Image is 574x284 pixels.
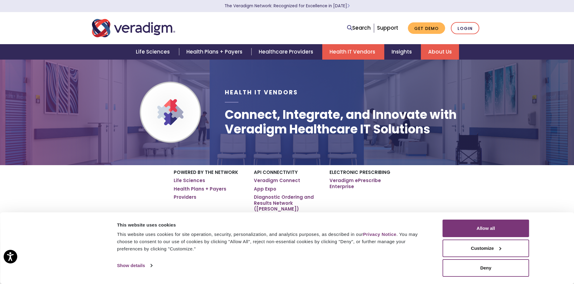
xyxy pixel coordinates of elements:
a: App Expo [254,186,276,192]
a: Get Demo [408,22,445,34]
a: Insights [384,44,421,60]
a: Login [451,22,479,34]
button: Deny [443,259,529,277]
a: Health Plans + Payers [174,186,226,192]
button: Customize [443,240,529,257]
a: The Veradigm Network: Recognized for Excellence in [DATE]Learn More [225,3,350,9]
a: Health Plans + Payers [179,44,251,60]
a: Healthcare Providers [251,44,322,60]
a: Show details [117,261,152,270]
a: Privacy Notice [363,232,396,237]
button: Allow all [443,220,529,237]
span: Health IT Vendors [225,88,298,96]
a: Support [377,24,398,31]
h1: Connect, Integrate, and Innovate with Veradigm Healthcare IT Solutions [225,107,482,136]
a: Search [347,24,371,32]
iframe: Drift Chat Widget [458,240,567,277]
a: Life Sciences [174,178,205,184]
a: Veradigm ePrescribe Enterprise [330,178,401,189]
div: This website uses cookies for site operation, security, personalization, and analytics purposes, ... [117,231,429,253]
span: Learn More [347,3,350,9]
a: Providers [174,194,196,200]
div: This website uses cookies [117,221,429,229]
a: Health IT Vendors [322,44,384,60]
a: Life Sciences [129,44,179,60]
img: Veradigm logo [92,18,175,38]
a: Veradigm Connect [254,178,300,184]
a: About Us [421,44,459,60]
a: Diagnostic Ordering and Results Network ([PERSON_NAME]) [254,194,320,212]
